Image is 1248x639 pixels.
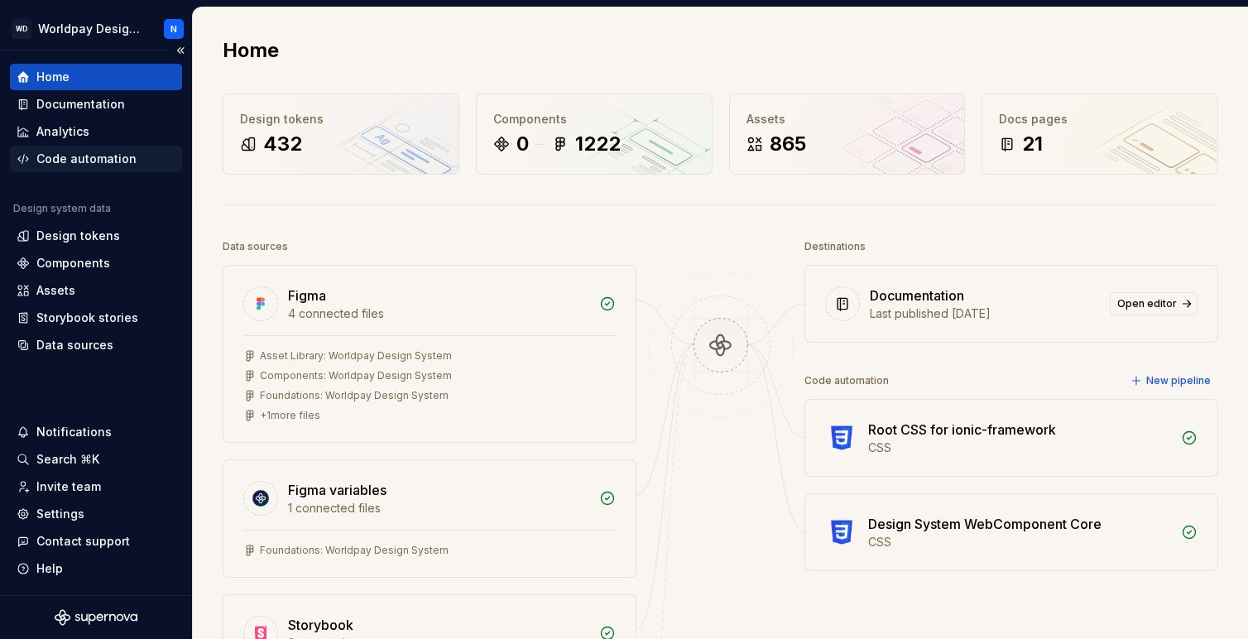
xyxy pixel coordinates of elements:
div: Notifications [36,424,112,440]
a: Components01222 [476,94,713,175]
button: Search ⌘K [10,446,182,473]
div: 865 [770,131,806,157]
a: Analytics [10,118,182,145]
span: Open editor [1117,297,1177,310]
div: CSS [868,440,1171,456]
a: Figma variables1 connected filesFoundations: Worldpay Design System [223,459,636,578]
button: Collapse sidebar [169,39,192,62]
div: 4 connected files [288,305,589,322]
div: Assets [36,282,75,299]
svg: Supernova Logo [55,609,137,626]
div: Storybook stories [36,310,138,326]
div: Contact support [36,533,130,550]
div: 1 connected files [288,500,589,516]
div: Data sources [223,235,288,258]
div: Data sources [36,337,113,353]
button: New pipeline [1126,369,1218,392]
div: Code automation [804,369,889,392]
div: Invite team [36,478,101,495]
div: Search ⌘K [36,451,99,468]
button: Contact support [10,528,182,555]
div: + 1 more files [260,409,320,422]
div: Worldpay Design System [38,21,144,37]
div: Help [36,560,63,577]
div: Foundations: Worldpay Design System [260,544,449,557]
div: 432 [263,131,302,157]
a: Settings [10,501,182,527]
div: Root CSS for ionic-framework [868,420,1056,440]
div: Documentation [870,286,964,305]
div: 0 [516,131,529,157]
a: Figma4 connected filesAsset Library: Worldpay Design SystemComponents: Worldpay Design SystemFoun... [223,265,636,443]
div: Settings [36,506,84,522]
div: Components: Worldpay Design System [260,369,452,382]
a: Documentation [10,91,182,118]
div: Components [36,255,110,271]
div: WD [12,19,31,39]
button: WDWorldpay Design SystemN [3,11,189,46]
div: Figma variables [288,480,386,500]
a: Data sources [10,332,182,358]
a: Open editor [1110,292,1198,315]
div: Design tokens [36,228,120,244]
a: Design tokens432 [223,94,459,175]
div: Last published [DATE] [870,305,1100,322]
div: Home [36,69,70,85]
div: Asset Library: Worldpay Design System [260,349,452,363]
span: New pipeline [1146,374,1211,387]
div: Design system data [13,202,111,215]
h2: Home [223,37,279,64]
div: Code automation [36,151,137,167]
a: Invite team [10,473,182,500]
div: Documentation [36,96,125,113]
div: Storybook [288,615,353,635]
div: Analytics [36,123,89,140]
a: Code automation [10,146,182,172]
div: N [170,22,177,36]
button: Help [10,555,182,582]
a: Storybook stories [10,305,182,331]
a: Docs pages21 [982,94,1218,175]
a: Assets865 [729,94,966,175]
div: Assets [746,111,948,127]
button: Notifications [10,419,182,445]
div: Docs pages [999,111,1201,127]
div: 21 [1022,131,1043,157]
div: Foundations: Worldpay Design System [260,389,449,402]
a: Design tokens [10,223,182,249]
div: CSS [868,534,1171,550]
a: Home [10,64,182,90]
div: Destinations [804,235,866,258]
div: Components [493,111,695,127]
a: Components [10,250,182,276]
div: Figma [288,286,326,305]
div: 1222 [575,131,621,157]
div: Design System WebComponent Core [868,514,1102,534]
div: Design tokens [240,111,442,127]
a: Assets [10,277,182,304]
